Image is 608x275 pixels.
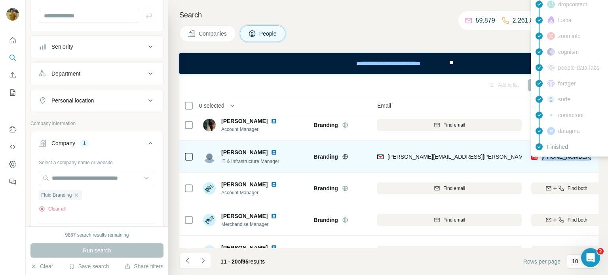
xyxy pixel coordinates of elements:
[6,174,19,189] button: Feedback
[547,48,555,56] img: provider cognism logo
[41,192,72,199] span: Fluid Branding
[199,102,224,110] span: 0 selected
[51,43,73,51] div: Seniority
[80,140,89,147] div: 1
[51,139,75,147] div: Company
[199,30,228,38] span: Companies
[531,246,601,258] button: Find both
[547,32,555,40] img: provider zoominfo logo
[377,214,522,226] button: Find email
[377,102,391,110] span: Email
[30,120,163,127] p: Company information
[388,154,573,160] span: [PERSON_NAME][EMAIL_ADDRESS][PERSON_NAME][DOMAIN_NAME]
[221,180,268,188] span: [PERSON_NAME]
[299,121,338,129] span: Fluid Branding
[547,127,555,135] img: provider datagma logo
[271,213,277,219] img: LinkedIn logo
[221,126,280,133] span: Account Manager
[581,248,600,267] iframe: Intercom live chat
[221,212,268,220] span: [PERSON_NAME]
[221,221,280,228] span: Merchandise Manager
[179,253,195,269] button: Navigate to previous page
[558,0,587,8] span: dropcontact
[6,51,19,65] button: Search
[6,68,19,82] button: Enrich CSV
[271,118,277,124] img: LinkedIn logo
[271,149,277,156] img: LinkedIn logo
[547,0,555,8] img: provider dropcontact logo
[547,143,568,151] span: Finished
[221,159,279,164] span: IT & Infrastructure Manager
[523,258,560,266] span: Rows per page
[68,262,109,270] button: Save search
[51,97,94,104] div: Personal location
[31,134,163,156] button: Company1
[299,184,338,192] span: Fluid Branding
[221,117,268,125] span: [PERSON_NAME]
[31,37,163,56] button: Seniority
[443,216,465,224] span: Find email
[259,30,277,38] span: People
[558,127,579,135] span: datagma
[195,253,211,269] button: Navigate to next page
[572,257,578,265] p: 10
[271,181,277,188] img: LinkedIn logo
[299,153,338,161] span: Fluid Branding
[299,216,338,224] span: Fluid Branding
[377,182,522,194] button: Find email
[558,111,584,119] span: contactout
[220,258,238,265] span: 11 - 20
[299,248,338,256] span: Fluid Branding
[65,231,129,239] div: 9867 search results remaining
[443,248,465,255] span: Find email
[203,214,216,226] img: Avatar
[513,16,541,25] p: 2,261,881
[179,53,598,74] iframe: Banner
[568,248,587,255] span: Find both
[597,248,604,254] span: 2
[377,153,384,161] img: provider findymail logo
[179,9,598,21] h4: Search
[242,258,249,265] span: 95
[558,48,579,56] span: cognism
[39,205,66,212] button: Clear all
[558,32,581,40] span: zoominfo
[6,33,19,47] button: Quick start
[541,154,591,160] span: [PHONE_NUMBER]
[531,214,601,226] button: Find both
[203,245,216,258] img: Avatar
[558,95,570,103] span: surfe
[568,216,587,224] span: Find both
[547,64,555,71] img: provider people-data-labs logo
[547,113,555,117] img: provider contactout logo
[6,8,19,21] img: Avatar
[124,262,163,270] button: Share filters
[31,91,163,110] button: Personal location
[238,258,243,265] span: of
[6,140,19,154] button: Use Surfe API
[39,156,155,166] div: Select a company name or website
[31,64,163,83] button: Department
[6,157,19,171] button: Dashboard
[221,244,268,252] span: [PERSON_NAME]
[30,262,53,270] button: Clear
[558,16,571,24] span: lusha
[6,122,19,137] button: Use Surfe on LinkedIn
[6,85,19,100] button: My lists
[547,95,555,103] img: provider surfe logo
[221,148,268,156] span: [PERSON_NAME]
[377,119,522,131] button: Find email
[203,119,216,131] img: Avatar
[221,189,280,196] span: Account Manager
[547,16,555,24] img: provider lusha logo
[547,80,555,87] img: provider forager logo
[568,185,587,192] span: Find both
[558,64,599,72] span: people-data-labs
[203,182,216,195] img: Avatar
[271,245,277,251] img: LinkedIn logo
[443,185,465,192] span: Find email
[558,80,576,87] span: forager
[220,258,265,265] span: results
